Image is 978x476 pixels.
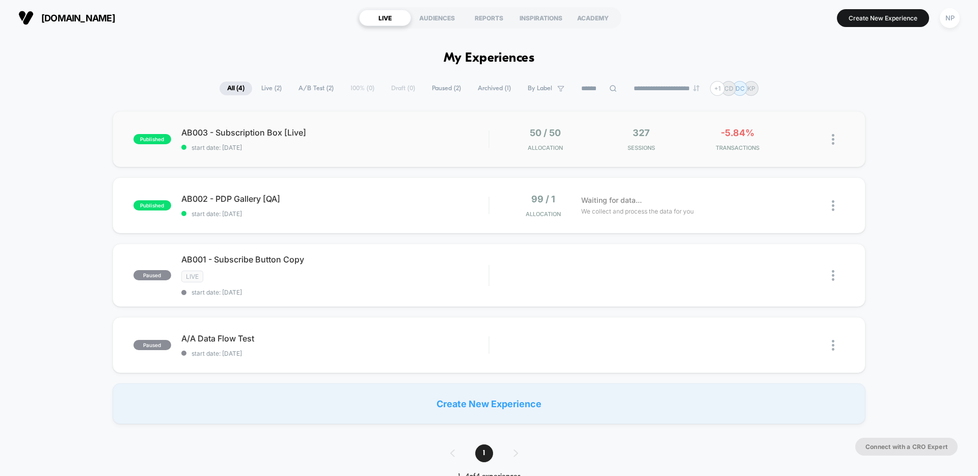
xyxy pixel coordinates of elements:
[181,350,488,357] span: start date: [DATE]
[133,200,171,210] span: published
[837,9,929,27] button: Create New Experience
[633,127,649,138] span: 327
[463,10,515,26] div: REPORTS
[181,144,488,151] span: start date: [DATE]
[832,200,834,211] img: close
[596,144,687,151] span: Sessions
[181,254,488,265] span: AB001 - Subscribe Button Copy
[567,10,619,26] div: ACADEMY
[530,127,561,138] span: 50 / 50
[133,270,171,280] span: paused
[411,10,463,26] div: AUDIENCES
[515,10,567,26] div: INSPIRATIONS
[940,8,960,28] div: NP
[736,85,745,92] p: DC
[181,271,203,282] span: LIVE
[18,10,34,25] img: Visually logo
[528,85,552,92] span: By Label
[721,127,754,138] span: -5.84%
[832,270,834,281] img: close
[359,10,411,26] div: LIVE
[528,144,563,151] span: Allocation
[444,51,535,66] h1: My Experiences
[181,333,488,343] span: A/A Data Flow Test
[291,82,341,95] span: A/B Test ( 2 )
[581,206,694,216] span: We collect and process the data for you
[254,82,289,95] span: Live ( 2 )
[526,210,561,218] span: Allocation
[15,10,118,26] button: [DOMAIN_NAME]
[424,82,469,95] span: Paused ( 2 )
[470,82,519,95] span: Archived ( 1 )
[692,144,783,151] span: TRANSACTIONS
[693,85,699,91] img: end
[113,383,865,424] div: Create New Experience
[832,134,834,145] img: close
[133,340,171,350] span: paused
[475,444,493,462] span: 1
[41,13,115,23] span: [DOMAIN_NAME]
[181,194,488,204] span: AB002 - PDP Gallery [QA]
[181,210,488,218] span: start date: [DATE]
[181,288,488,296] span: start date: [DATE]
[220,82,252,95] span: All ( 4 )
[855,438,958,456] button: Connect with a CRO Expert
[181,127,488,138] span: AB003 - Subscription Box [Live]
[747,85,755,92] p: KP
[937,8,963,29] button: NP
[832,340,834,351] img: close
[710,81,725,96] div: + 1
[724,85,733,92] p: CD
[531,194,555,204] span: 99 / 1
[133,134,171,144] span: published
[581,195,642,206] span: Waiting for data...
